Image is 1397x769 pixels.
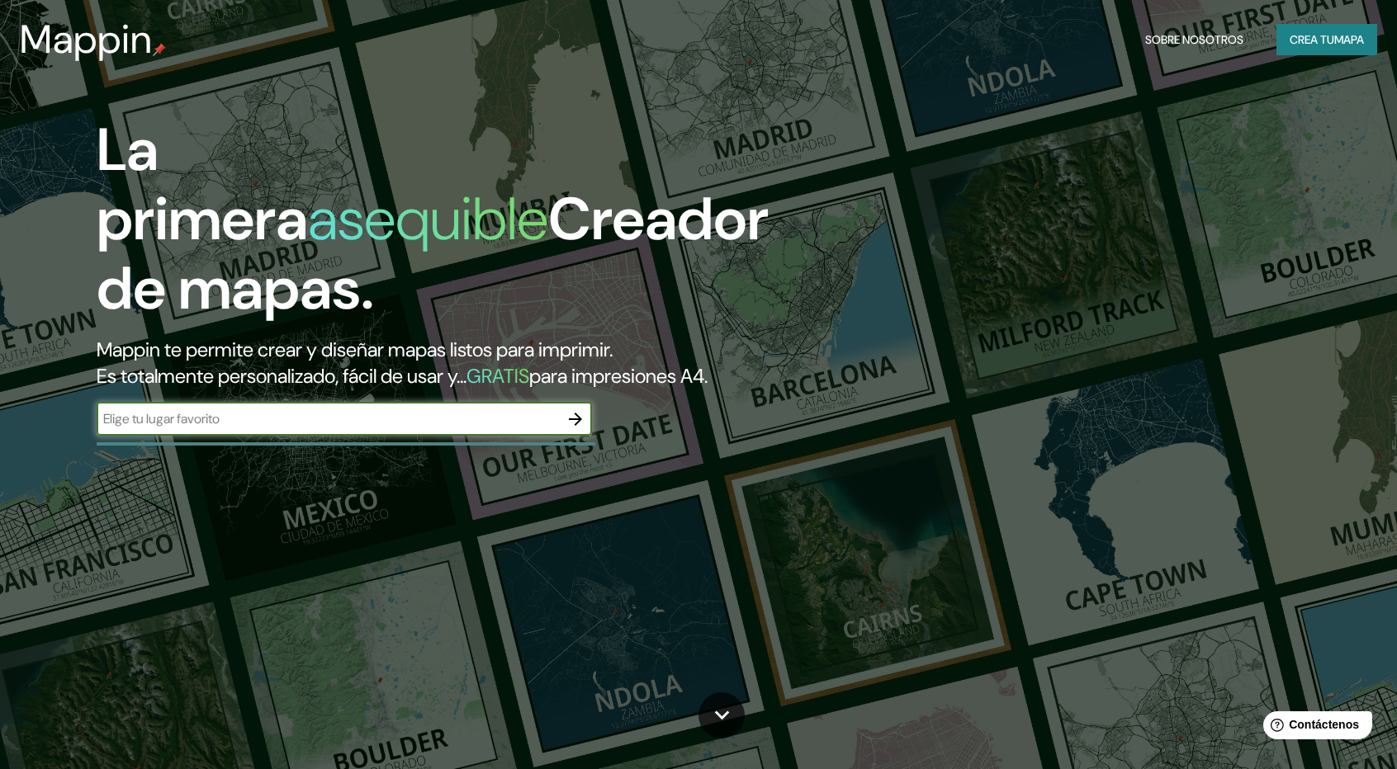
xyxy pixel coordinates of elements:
[97,181,769,327] font: Creador de mapas.
[97,363,466,389] font: Es totalmente personalizado, fácil de usar y...
[466,363,529,389] font: GRATIS
[1250,705,1379,751] iframe: Lanzador de widgets de ayuda
[308,181,548,257] font: asequible
[1290,32,1334,47] font: Crea tu
[529,363,708,389] font: para impresiones A4.
[1334,32,1364,47] font: mapa
[153,43,166,56] img: pin de mapeo
[1139,24,1250,55] button: Sobre nosotros
[20,13,153,65] font: Mappin
[97,409,559,428] input: Elige tu lugar favorito
[97,337,613,362] font: Mappin te permite crear y diseñar mapas listos para imprimir.
[1145,32,1243,47] font: Sobre nosotros
[97,111,308,257] font: La primera
[1276,24,1377,55] button: Crea tumapa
